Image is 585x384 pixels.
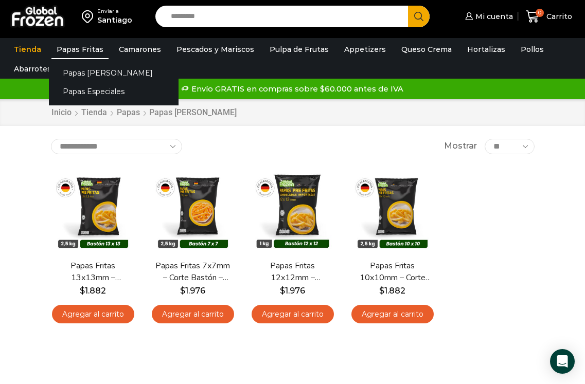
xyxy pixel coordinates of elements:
[149,107,237,117] h1: Papas [PERSON_NAME]
[51,107,72,119] a: Inicio
[116,107,140,119] a: Papas
[80,286,85,296] span: $
[264,40,334,59] a: Pulpa de Frutas
[252,305,334,324] a: Agregar al carrito: “Papas Fritas 12x12mm - Formato 1 kg - Caja 10 kg”
[155,260,231,284] a: Papas Fritas 7x7mm – Corte Bastón – Caja 10 kg
[9,40,46,59] a: Tienda
[463,6,513,27] a: Mi cuenta
[379,286,384,296] span: $
[171,40,259,59] a: Pescados y Mariscos
[51,107,237,119] nav: Breadcrumb
[49,82,179,101] a: Papas Especiales
[516,40,549,59] a: Pollos
[152,305,234,324] a: Agregar al carrito: “Papas Fritas 7x7mm - Corte Bastón - Caja 10 kg”
[536,9,544,17] span: 0
[473,11,513,22] span: Mi cuenta
[280,286,305,296] bdi: 1.976
[354,260,431,284] a: Papas Fritas 10x10mm – Corte Bastón – Caja 10 kg
[255,260,331,284] a: Papas Fritas 12x12mm – Formato 1 kg – Caja 10 kg
[55,260,131,284] a: Papas Fritas 13x13mm – Formato 2,5 kg – Caja 10 kg
[97,8,132,15] div: Enviar a
[444,140,477,152] span: Mostrar
[351,305,434,324] a: Agregar al carrito: “Papas Fritas 10x10mm - Corte Bastón - Caja 10 kg”
[49,63,179,82] a: Papas [PERSON_NAME]
[52,305,134,324] a: Agregar al carrito: “Papas Fritas 13x13mm - Formato 2,5 kg - Caja 10 kg”
[51,139,182,154] select: Pedido de la tienda
[114,40,166,59] a: Camarones
[550,349,575,374] div: Open Intercom Messenger
[51,40,109,59] a: Papas Fritas
[180,286,185,296] span: $
[379,286,405,296] bdi: 1.882
[280,286,285,296] span: $
[396,40,457,59] a: Queso Crema
[339,40,391,59] a: Appetizers
[97,15,132,25] div: Santiago
[9,59,57,79] a: Abarrotes
[80,286,106,296] bdi: 1.882
[82,8,97,25] img: address-field-icon.svg
[180,286,205,296] bdi: 1.976
[544,11,572,22] span: Carrito
[408,6,430,27] button: Search button
[81,107,108,119] a: Tienda
[523,5,575,29] a: 0 Carrito
[462,40,510,59] a: Hortalizas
